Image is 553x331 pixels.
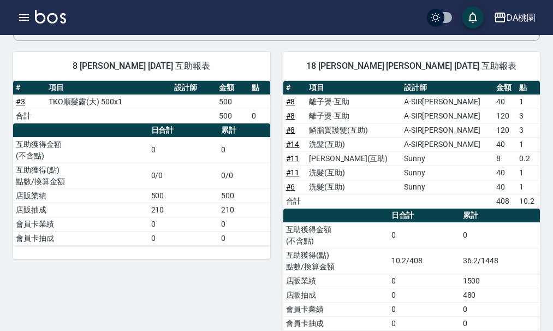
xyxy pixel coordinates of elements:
td: 1 [516,165,540,180]
td: 0 [148,217,219,231]
td: A-SIR[PERSON_NAME] [401,123,493,137]
td: 40 [493,137,517,151]
td: 0/0 [148,163,219,188]
td: 1 [516,137,540,151]
th: 設計師 [171,81,216,95]
td: 鱗脂質護髮(互助) [306,123,401,137]
td: 210 [148,203,219,217]
td: A-SIR[PERSON_NAME] [401,109,493,123]
th: 日合計 [389,209,460,223]
td: 120 [493,123,517,137]
td: 會員卡業績 [283,302,389,316]
a: #8 [286,111,295,120]
td: 40 [493,180,517,194]
td: [PERSON_NAME](互助) [306,151,401,165]
td: TKO順髮露(大) 500x1 [46,94,171,109]
th: # [13,81,46,95]
td: A-SIR[PERSON_NAME] [401,94,493,109]
th: 累計 [218,123,270,138]
td: 3 [516,109,540,123]
a: #6 [286,182,295,191]
td: 0.2 [516,151,540,165]
td: 0 [389,302,460,316]
span: 18 [PERSON_NAME] [PERSON_NAME] [DATE] 互助報表 [296,61,527,72]
td: 0 [218,217,270,231]
td: 3 [516,123,540,137]
td: 120 [493,109,517,123]
td: 0 [148,231,219,245]
th: 累計 [460,209,540,223]
td: 離子燙-互助 [306,94,401,109]
td: 合計 [283,194,307,208]
td: Sunny [401,180,493,194]
th: 日合計 [148,123,219,138]
td: 8 [493,151,517,165]
td: 1 [516,94,540,109]
td: 210 [218,203,270,217]
td: 互助獲得(點) 點數/換算金額 [13,163,148,188]
td: 會員卡業績 [13,217,148,231]
td: 離子燙-互助 [306,109,401,123]
td: 0 [389,288,460,302]
th: 點 [249,81,270,95]
td: 36.2/1448 [460,248,540,274]
a: #14 [286,140,300,149]
td: Sunny [401,151,493,165]
a: #3 [16,97,25,106]
button: DA桃園 [489,7,540,29]
table: a dense table [283,81,540,209]
table: a dense table [283,209,540,331]
td: 合計 [13,109,46,123]
table: a dense table [13,81,270,123]
a: #11 [286,168,300,177]
th: 項目 [306,81,401,95]
td: 0/0 [218,163,270,188]
th: 設計師 [401,81,493,95]
td: 互助獲得金額 (不含點) [13,137,148,163]
td: 店販抽成 [283,288,389,302]
td: 0 [389,222,460,248]
td: 0 [148,137,219,163]
th: 金額 [216,81,249,95]
a: #8 [286,126,295,134]
td: 500 [148,188,219,203]
td: 0 [460,302,540,316]
td: 0 [249,109,270,123]
div: DA桃園 [507,11,536,25]
table: a dense table [13,123,270,246]
td: 408 [493,194,517,208]
td: 10.2/408 [389,248,460,274]
td: 500 [216,94,249,109]
td: 0 [460,222,540,248]
th: 項目 [46,81,171,95]
td: 0 [218,137,270,163]
td: A-SIR[PERSON_NAME] [401,137,493,151]
th: # [283,81,307,95]
td: 0 [218,231,270,245]
a: #11 [286,154,300,163]
td: 會員卡抽成 [13,231,148,245]
td: 0 [389,316,460,330]
td: 互助獲得金額 (不含點) [283,222,389,248]
th: 金額 [493,81,517,95]
td: Sunny [401,165,493,180]
td: 會員卡抽成 [283,316,389,330]
td: 1500 [460,274,540,288]
td: 0 [389,274,460,288]
td: 洗髮(互助) [306,165,401,180]
td: 40 [493,94,517,109]
td: 40 [493,165,517,180]
td: 0 [460,316,540,330]
td: 洗髮(互助) [306,180,401,194]
td: 店販抽成 [13,203,148,217]
td: 互助獲得(點) 點數/換算金額 [283,248,389,274]
button: save [462,7,484,28]
a: #8 [286,97,295,106]
td: 1 [516,180,540,194]
td: 500 [218,188,270,203]
img: Logo [35,10,66,23]
td: 480 [460,288,540,302]
td: 店販業績 [283,274,389,288]
span: 8 [PERSON_NAME] [DATE] 互助報表 [26,61,257,72]
td: 500 [216,109,249,123]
